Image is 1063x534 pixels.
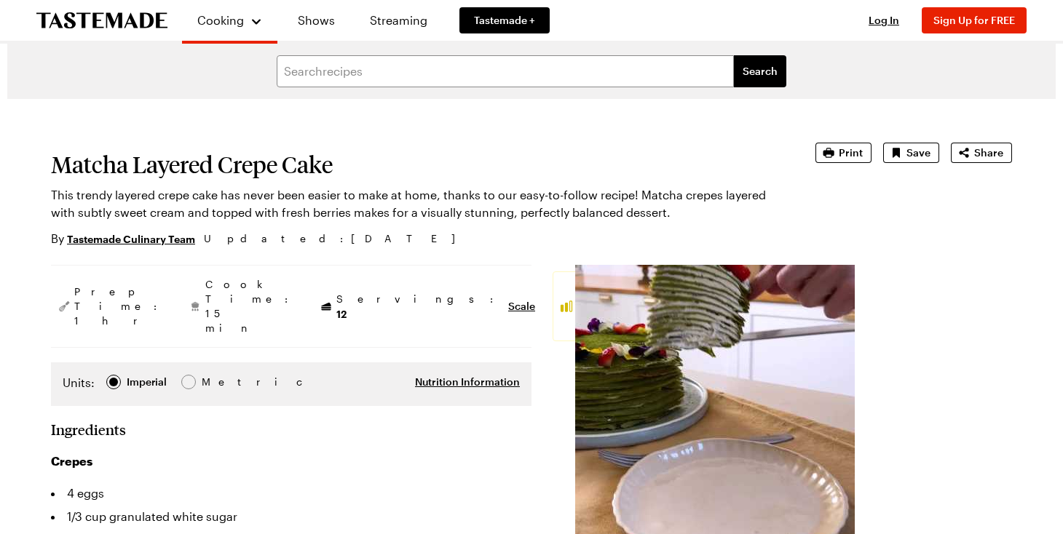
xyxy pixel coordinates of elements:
span: Imperial [127,374,168,390]
button: Nutrition Information [415,375,520,389]
li: 1/3 cup granulated white sugar [51,505,531,528]
div: Metric [202,374,232,390]
span: Servings: [336,292,501,322]
button: Log In [855,13,913,28]
span: Updated : [DATE] [204,231,470,247]
span: Prep Time: 1 hr [74,284,165,328]
span: Print [839,146,863,160]
span: Search [743,64,778,79]
button: Cooking [197,6,263,35]
button: Save recipe [883,143,939,163]
h1: Matcha Layered Crepe Cake [51,151,775,178]
button: Sign Up for FREE [922,7,1027,33]
button: filters [734,55,786,87]
span: Cooking [197,13,244,27]
a: To Tastemade Home Page [36,12,167,29]
button: Share [951,143,1012,163]
button: Scale [508,299,535,314]
a: Tastemade + [459,7,550,33]
a: Tastemade Culinary Team [67,231,195,247]
h3: Crepes [51,453,531,470]
span: Share [974,146,1003,160]
p: By [51,230,195,247]
div: Imperial Metric [63,374,232,394]
h2: Ingredients [51,421,126,438]
li: 4 eggs [51,482,531,505]
span: Metric [202,374,234,390]
div: Imperial [127,374,167,390]
span: Save [906,146,930,160]
p: This trendy layered crepe cake has never been easier to make at home, thanks to our easy-to-follo... [51,186,775,221]
label: Units: [63,374,95,391]
span: Sign Up for FREE [933,14,1015,26]
span: Tastemade + [474,13,535,28]
span: 12 [336,306,347,320]
span: Cook Time: 15 min [205,277,296,335]
span: Log In [869,14,899,26]
button: Print [815,143,872,163]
